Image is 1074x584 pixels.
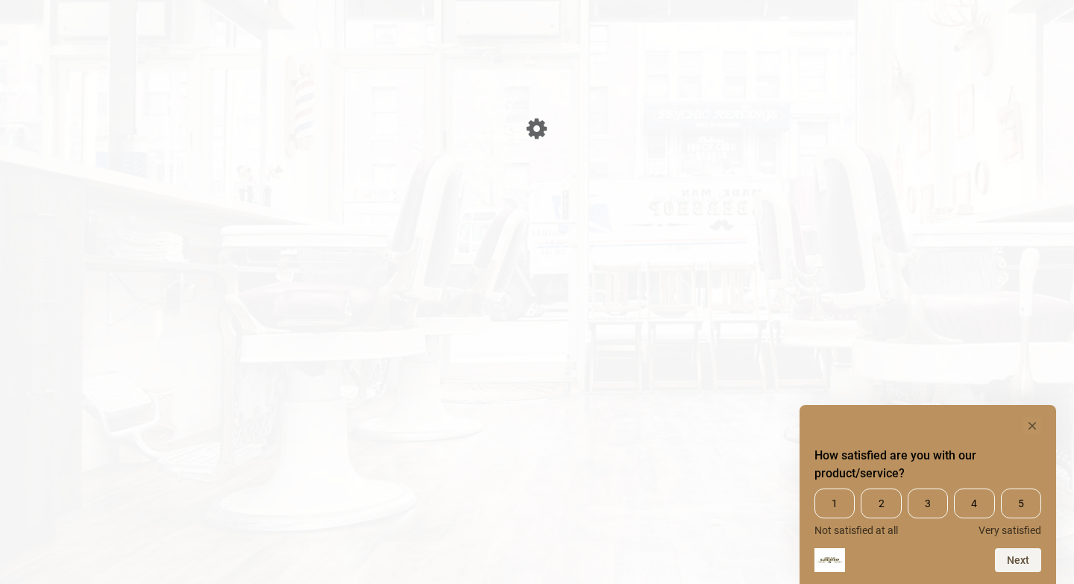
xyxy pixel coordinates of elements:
[979,524,1041,536] span: Very satisfied
[1023,417,1041,435] button: Hide survey
[814,417,1041,572] div: How satisfied are you with our product/service? Select an option from 1 to 5, with 1 being Not sa...
[861,489,901,518] span: 2
[1001,489,1041,518] span: 5
[814,447,1041,483] h2: How satisfied are you with our product/service? Select an option from 1 to 5, with 1 being Not sa...
[954,489,994,518] span: 4
[814,524,898,536] span: Not satisfied at all
[908,489,948,518] span: 3
[995,548,1041,572] button: Next question
[814,489,855,518] span: 1
[814,489,1041,536] div: How satisfied are you with our product/service? Select an option from 1 to 5, with 1 being Not sa...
